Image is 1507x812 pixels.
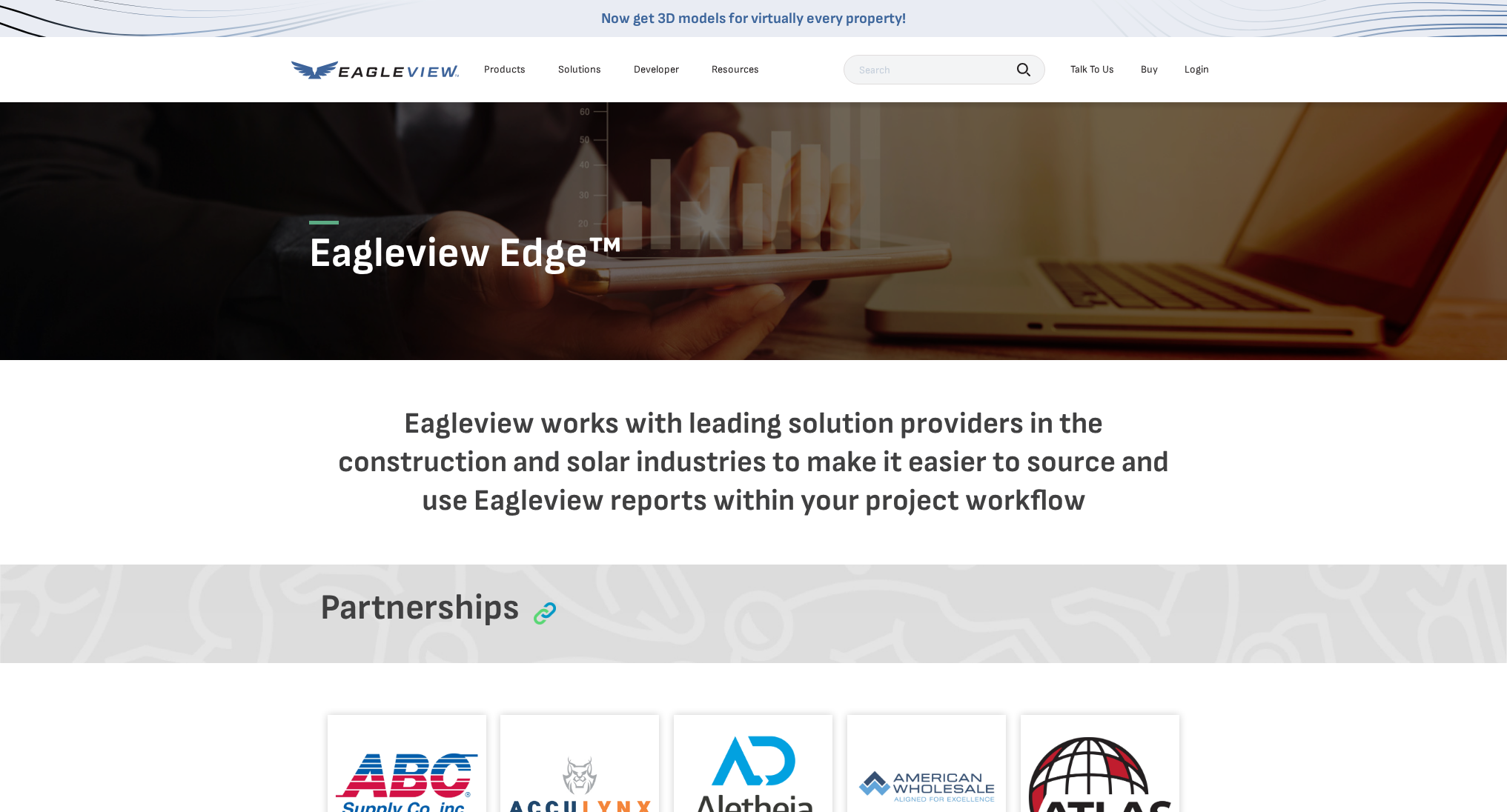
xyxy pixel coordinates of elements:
[601,10,906,27] a: Now get 3D models for virtually every property!
[844,55,1045,84] input: Search
[1141,63,1158,76] a: Buy
[534,602,556,625] img: partnerships icon
[712,63,759,76] div: Resources
[558,63,601,76] div: Solutions
[309,221,1199,280] h1: Eagleview Edge™
[1070,63,1114,76] div: Talk To Us
[634,63,679,76] a: Developer
[1185,63,1209,76] div: Login
[331,405,1176,520] h4: Eagleview works with leading solution providers in the construction and solar industries to make ...
[484,63,526,76] div: Products
[320,587,520,630] h3: Partnerships
[855,768,998,805] img: American Wholesale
